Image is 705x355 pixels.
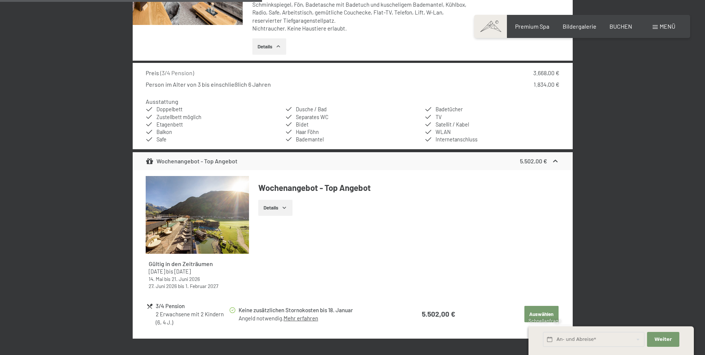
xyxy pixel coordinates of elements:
[146,157,237,166] div: Wochenangebot - Top Angebot
[146,80,271,89] div: Person im Alter von 3 bis einschließlich 6 Jahren
[533,69,559,77] div: 3.668,00 €
[133,152,573,170] div: Wochenangebot - Top Angebot5.502,00 €
[185,283,218,289] time: 01.02.2027
[146,176,249,254] img: mss_renderimg.php
[160,69,194,76] span: ( 3/4 Pension )
[156,129,172,135] span: Balkon
[296,129,319,135] span: Haar Föhn
[563,23,596,30] a: Bildergalerie
[149,283,177,289] time: 27.06.2026
[520,157,547,164] strong: 5.502,00 €
[296,106,327,112] span: Dusche / Bad
[149,275,246,282] div: bis
[647,332,679,347] button: Weiter
[609,23,632,30] a: BUCHEN
[149,260,213,267] strong: Gültig in den Zeiträumen
[156,106,182,112] span: Doppelbett
[149,268,165,275] time: 31.08.2025
[296,114,329,120] span: Separates WC
[146,98,178,105] h4: Ausstattung
[252,38,286,55] button: Details
[149,276,163,282] time: 14.05.2026
[422,310,455,318] strong: 5.502,00 €
[296,121,308,128] span: Bidet
[174,268,191,275] time: 12.04.2026
[436,106,463,112] span: Badetücher
[146,69,194,77] div: Preis
[436,114,442,120] span: TV
[156,114,201,120] span: Zustellbett möglich
[258,200,292,216] button: Details
[239,306,393,314] div: Keine zusätzlichen Stornokosten bis 18. Januar
[436,121,469,128] span: Satellit / Kabel
[239,314,393,322] div: Angeld notwendig.
[528,318,561,324] span: Schnellanfrage
[284,315,318,322] a: Mehr erfahren
[296,136,324,143] span: Bademantel
[258,182,559,194] h4: Wochenangebot - Top Angebot
[534,80,559,89] div: 1.834,00 €
[436,136,478,143] span: Internetanschluss
[156,302,228,310] div: 3/4 Pension
[660,23,675,30] span: Menü
[654,336,672,343] span: Weiter
[524,306,559,322] button: Auswählen
[156,310,228,326] div: 2 Erwachsene mit 2 Kindern (6, 4 J.)
[436,129,451,135] span: WLAN
[149,268,246,275] div: bis
[156,121,183,128] span: Etagenbett
[515,23,549,30] a: Premium Spa
[149,282,246,290] div: bis
[156,136,166,143] span: Safe
[172,276,200,282] time: 21.06.2026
